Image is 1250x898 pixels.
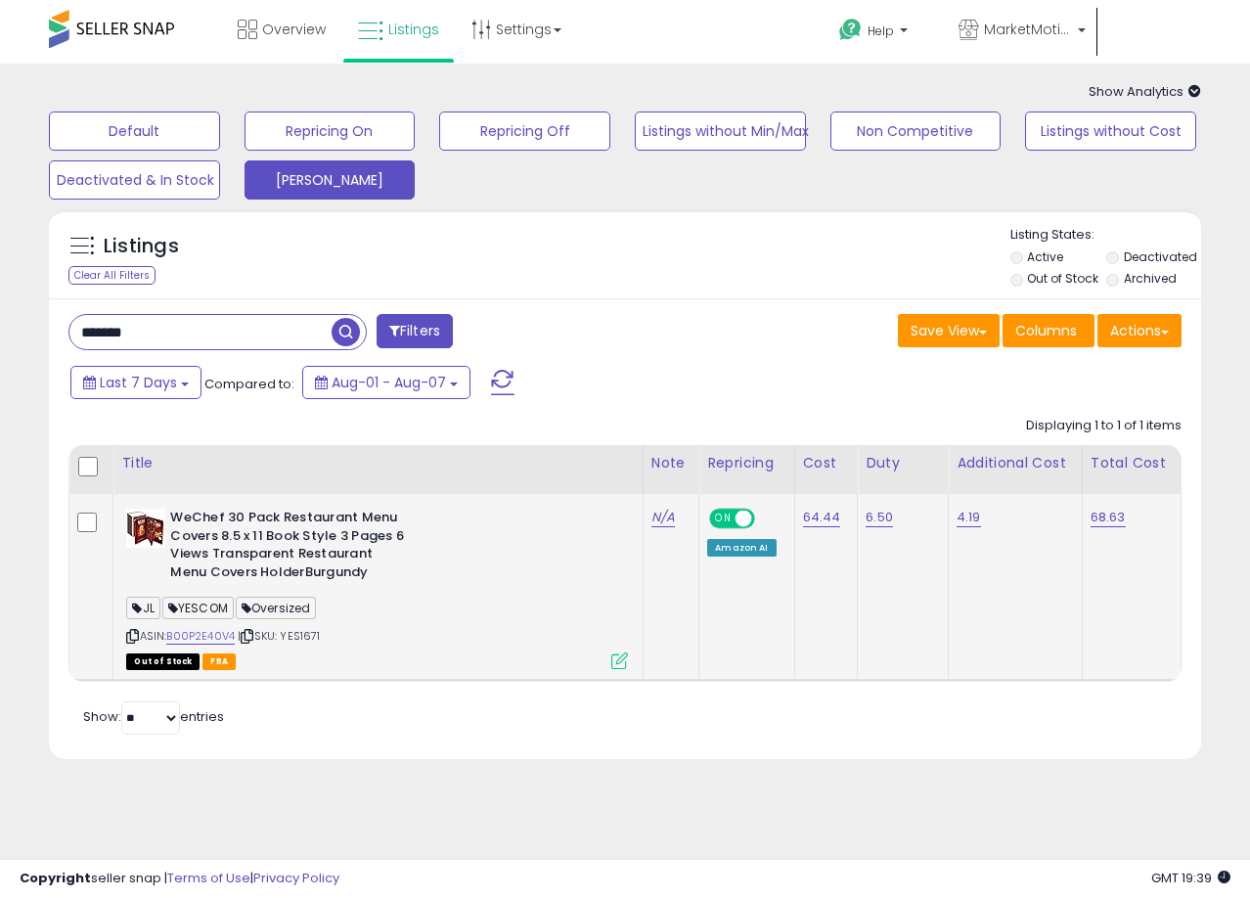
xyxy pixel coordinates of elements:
button: Columns [1003,314,1094,347]
div: Duty [866,453,940,473]
a: N/A [651,508,675,527]
label: Active [1027,248,1063,265]
span: Oversized [236,597,317,619]
span: Help [868,22,894,39]
label: Archived [1124,270,1177,287]
span: ON [711,511,736,527]
a: 4.19 [957,508,981,527]
button: Save View [898,314,1000,347]
span: MarketMotions [984,20,1072,39]
button: Repricing On [245,112,416,151]
div: Repricing [707,453,785,473]
a: Privacy Policy [253,869,339,887]
button: Default [49,112,220,151]
label: Deactivated [1124,248,1197,265]
button: Deactivated & In Stock [49,160,220,200]
a: B00P2E40V4 [166,628,235,645]
button: Repricing Off [439,112,610,151]
span: 2025-08-15 19:39 GMT [1151,869,1230,887]
button: Filters [377,314,453,348]
span: JL [126,597,159,619]
span: Aug-01 - Aug-07 [332,373,446,392]
div: Total Cost [1091,453,1173,473]
span: Show Analytics [1089,82,1201,101]
div: Additional Cost [957,453,1074,473]
div: Title [121,453,634,473]
i: Get Help [838,18,863,42]
span: Columns [1015,321,1077,340]
a: 6.50 [866,508,893,527]
div: Displaying 1 to 1 of 1 items [1026,417,1182,435]
label: Out of Stock [1027,270,1098,287]
span: YESCOM [162,597,234,619]
button: [PERSON_NAME] [245,160,416,200]
div: seller snap | | [20,870,339,888]
button: Actions [1097,314,1182,347]
span: | SKU: YES1671 [238,628,320,644]
th: CSV column name: cust_attr_3_Total Cost [1082,445,1181,494]
a: 68.63 [1091,508,1126,527]
div: Clear All Filters [68,266,156,285]
a: 64.44 [803,508,841,527]
span: FBA [202,653,236,670]
button: Listings without Cost [1025,112,1196,151]
img: 51mZX60Gd8L._SL40_.jpg [126,509,165,548]
th: CSV column name: cust_attr_1_Duty [858,445,949,494]
span: Compared to: [204,375,294,393]
span: Show: entries [83,707,224,726]
a: Terms of Use [167,869,250,887]
button: Last 7 Days [70,366,201,399]
div: Note [651,453,692,473]
span: OFF [752,511,783,527]
b: WeChef 30 Pack Restaurant Menu Covers 8.5 x 11 Book Style 3 Pages 6 Views Transparent Restaurant ... [170,509,408,586]
div: Cost [803,453,850,473]
button: Aug-01 - Aug-07 [302,366,470,399]
button: Non Competitive [830,112,1002,151]
button: Listings without Min/Max [635,112,806,151]
p: Listing States: [1010,226,1202,245]
span: Listings [388,20,439,39]
div: ASIN: [126,509,627,667]
span: Overview [262,20,326,39]
div: Amazon AI [707,539,776,557]
h5: Listings [104,233,179,260]
a: Help [824,3,941,64]
span: Last 7 Days [100,373,177,392]
span: All listings that are currently out of stock and unavailable for purchase on Amazon [126,653,200,670]
strong: Copyright [20,869,91,887]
